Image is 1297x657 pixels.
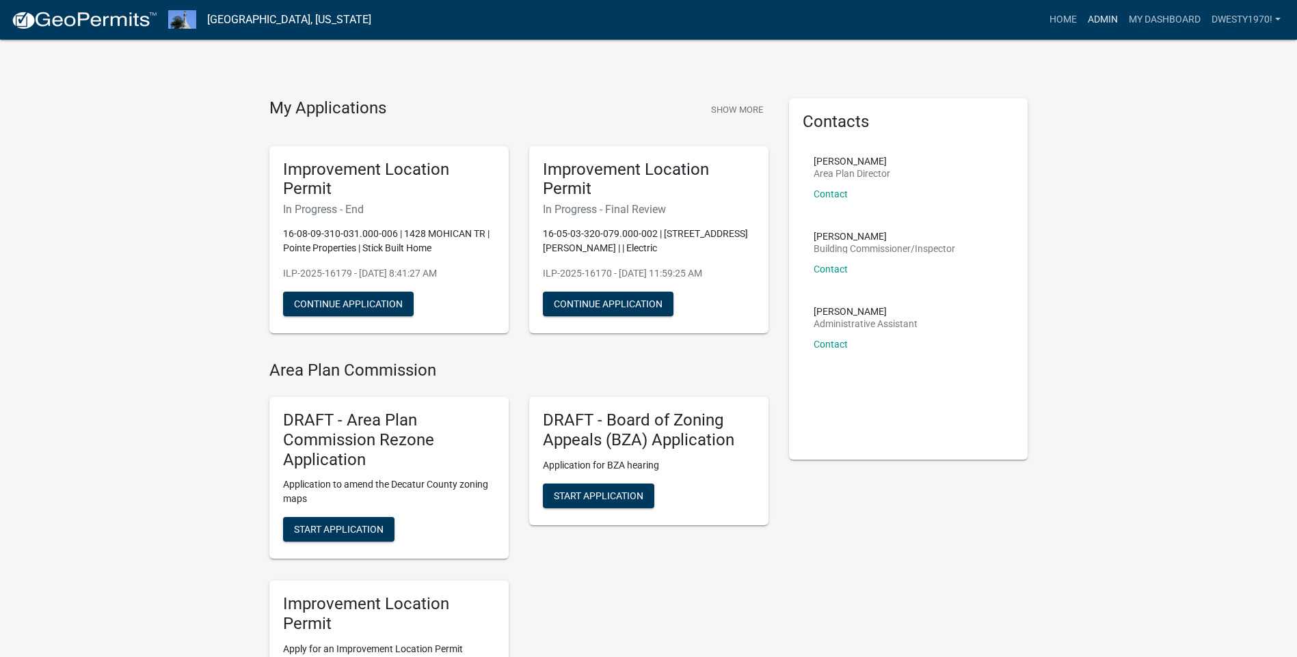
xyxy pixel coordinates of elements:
[814,339,848,350] a: Contact
[814,156,890,166] p: [PERSON_NAME]
[283,160,495,199] h5: Improvement Location Permit
[803,112,1015,132] h5: Contacts
[207,8,371,31] a: [GEOGRAPHIC_DATA], [US_STATE]
[554,490,643,501] span: Start Application
[814,232,955,241] p: [PERSON_NAME]
[814,169,890,178] p: Area Plan Director
[1044,7,1082,33] a: Home
[283,203,495,216] h6: In Progress - End
[814,188,848,199] a: Contact
[543,292,673,316] button: Continue Application
[1123,7,1206,33] a: My Dashboard
[283,227,495,255] p: 16-08-09-310-031.000-006 | 1428 MOHICAN TR | Pointe Properties | Stick Built Home
[168,10,196,29] img: Decatur County, Indiana
[543,203,755,216] h6: In Progress - Final Review
[543,484,654,508] button: Start Application
[269,98,386,119] h4: My Applications
[814,319,918,328] p: Administrative Assistant
[543,410,755,450] h5: DRAFT - Board of Zoning Appeals (BZA) Application
[294,524,384,535] span: Start Application
[283,292,414,316] button: Continue Application
[814,264,848,275] a: Contact
[543,227,755,255] p: 16-05-03-320-079.000-002 | [STREET_ADDRESS][PERSON_NAME] | | Electric
[283,517,395,542] button: Start Application
[283,594,495,634] h5: Improvement Location Permit
[269,361,768,380] h4: Area Plan Commission
[543,458,755,473] p: Application for BZA hearing
[1082,7,1123,33] a: Admin
[543,266,755,281] p: ILP-2025-16170 - [DATE] 11:59:25 AM
[283,266,495,281] p: ILP-2025-16179 - [DATE] 8:41:27 AM
[1206,7,1286,33] a: DWesty1970!
[706,98,768,121] button: Show More
[543,160,755,199] h5: Improvement Location Permit
[814,244,955,253] p: Building Commissioner/Inspector
[283,642,495,656] p: Apply for an Improvement Location Permit
[283,410,495,469] h5: DRAFT - Area Plan Commission Rezone Application
[814,307,918,316] p: [PERSON_NAME]
[283,477,495,506] p: Application to amend the Decatur County zoning maps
